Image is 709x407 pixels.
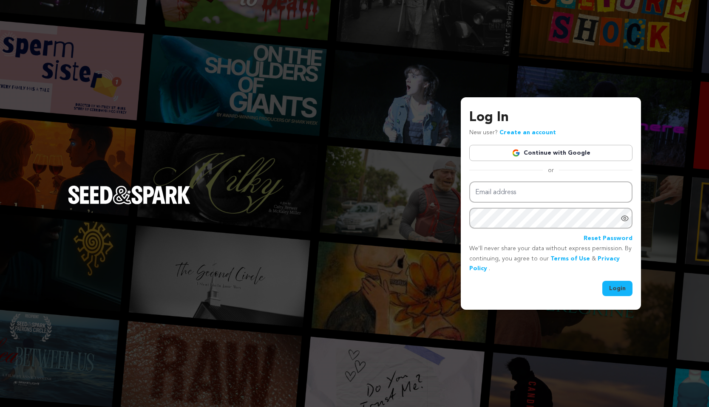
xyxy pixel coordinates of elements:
a: Seed&Spark Homepage [68,186,190,221]
img: Google logo [512,149,520,157]
a: Continue with Google [469,145,632,161]
a: Reset Password [584,234,632,244]
h3: Log In [469,107,632,128]
input: Email address [469,181,632,203]
span: or [543,166,559,175]
img: Seed&Spark Logo [68,186,190,204]
button: Login [602,281,632,296]
p: We’ll never share your data without express permission. By continuing, you agree to our & . [469,244,632,274]
a: Show password as plain text. Warning: this will display your password on the screen. [621,214,629,223]
a: Create an account [499,130,556,136]
a: Terms of Use [550,256,590,262]
p: New user? [469,128,556,138]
